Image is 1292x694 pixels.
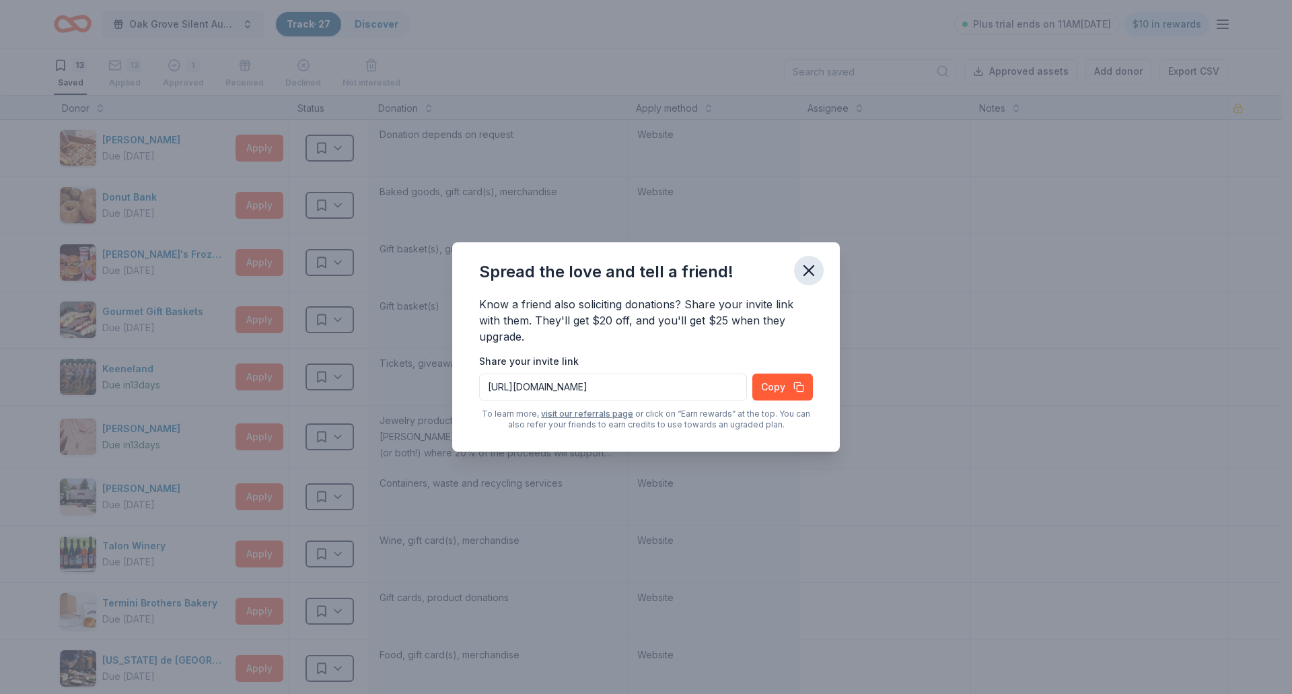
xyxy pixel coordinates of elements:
[479,296,813,347] div: Know a friend also soliciting donations? Share your invite link with them. They'll get $20 off, a...
[479,355,579,368] label: Share your invite link
[541,409,633,419] a: visit our referrals page
[479,409,813,430] div: To learn more, or click on “Earn rewards” at the top. You can also refer your friends to earn cre...
[479,261,733,283] div: Spread the love and tell a friend!
[752,374,813,401] button: Copy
